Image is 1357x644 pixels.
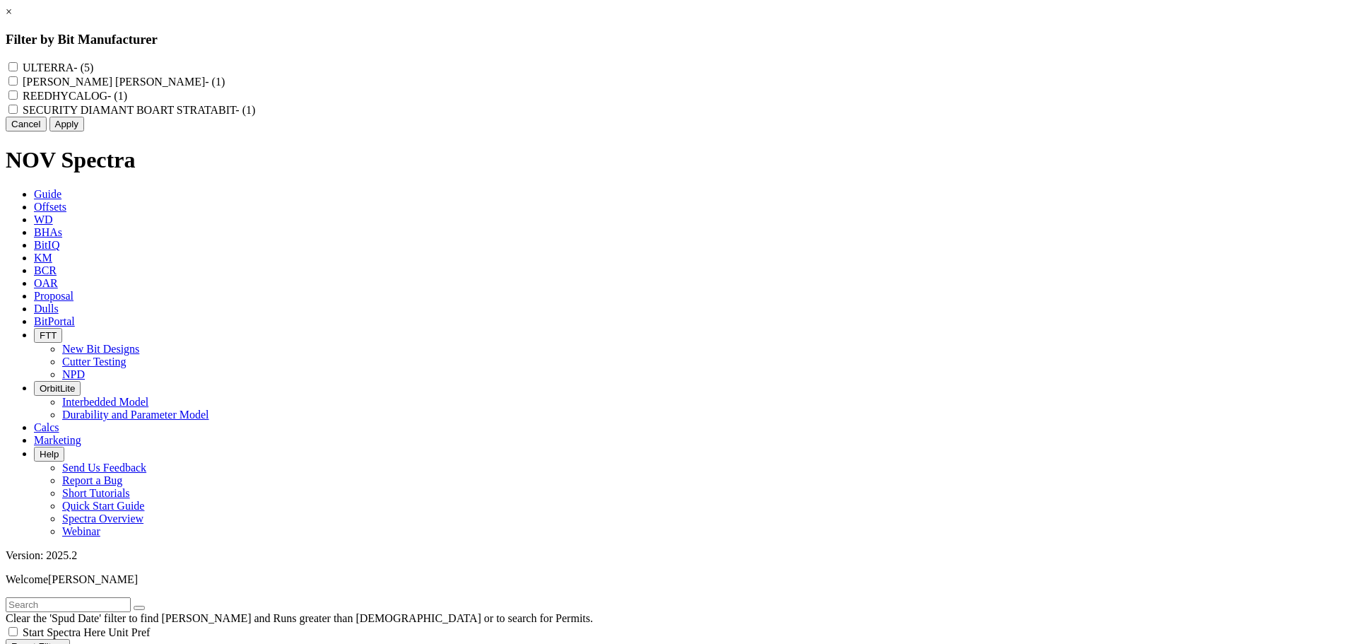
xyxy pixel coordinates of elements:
span: BitPortal [34,315,75,327]
span: - (1) [107,90,127,102]
label: SECURITY DIAMANT BOART STRATABIT [23,104,255,116]
span: Dulls [34,303,59,315]
span: - (5) [74,62,93,74]
span: Clear the 'Spud Date' filter to find [PERSON_NAME] and Runs greater than [DEMOGRAPHIC_DATA] or to... [6,612,593,624]
label: ULTERRA [23,62,93,74]
span: BCR [34,264,57,276]
h3: Filter by Bit Manufacturer [6,32,1351,47]
a: Short Tutorials [62,487,130,499]
h1: NOV Spectra [6,147,1351,173]
a: Send Us Feedback [62,462,146,474]
a: Webinar [62,525,100,537]
button: Cancel [6,117,47,131]
span: FTT [40,330,57,341]
span: Offsets [34,201,66,213]
span: OrbitLite [40,383,75,394]
span: [PERSON_NAME] [48,573,138,585]
a: Durability and Parameter Model [62,409,209,421]
a: NPD [62,368,85,380]
span: BitIQ [34,239,59,251]
span: Guide [34,188,61,200]
input: Search [6,597,131,612]
span: Marketing [34,434,81,446]
span: Proposal [34,290,74,302]
span: Start Spectra Here [23,626,105,638]
span: Unit Pref [108,626,150,638]
label: [PERSON_NAME] [PERSON_NAME] [23,76,225,88]
span: - (1) [205,76,225,88]
button: Apply [49,117,84,131]
label: REEDHYCALOG [23,90,127,102]
a: Report a Bug [62,474,122,486]
a: Spectra Overview [62,513,143,525]
a: Quick Start Guide [62,500,144,512]
a: Cutter Testing [62,356,127,368]
span: - (1) [235,104,255,116]
span: WD [34,213,53,226]
span: Calcs [34,421,59,433]
div: Version: 2025.2 [6,549,1351,562]
a: Interbedded Model [62,396,148,408]
a: × [6,6,12,18]
span: Help [40,449,59,459]
span: KM [34,252,52,264]
p: Welcome [6,573,1351,586]
a: New Bit Designs [62,343,139,355]
span: BHAs [34,226,62,238]
span: OAR [34,277,58,289]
